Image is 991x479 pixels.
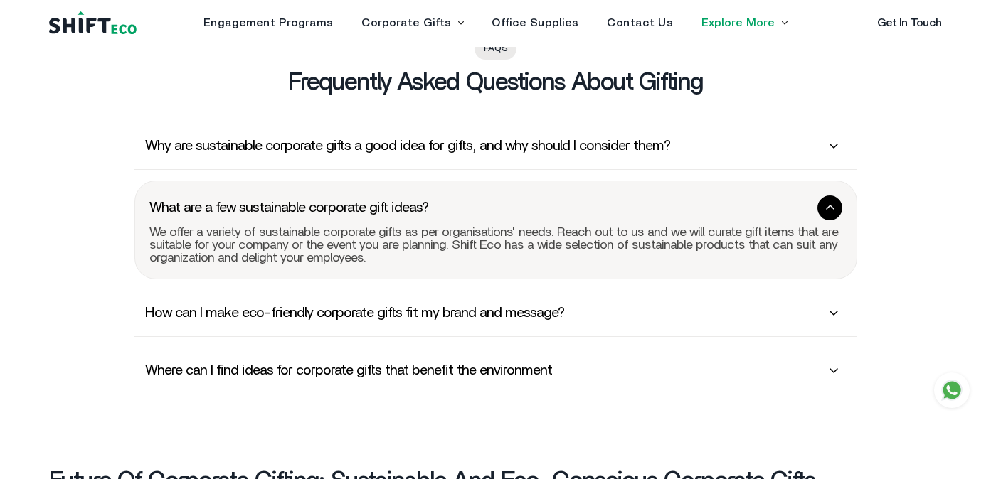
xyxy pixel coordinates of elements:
span: Why are sustainable corporate gifts a good idea for gifts, and why should I consider them? [145,137,670,154]
a: Corporate Gifts [361,17,451,28]
a: Contact Us [607,17,673,28]
div: We offer a variety of sustainable corporate gifts as per organisations' needs. Reach out to us an... [149,226,842,264]
span: What are a few sustainable corporate gift ideas? [149,199,428,216]
span: How can I make eco-friendly corporate gifts fit my brand and message? [145,304,564,321]
a: Explore More [701,17,775,28]
h3: Frequently Asked Questions about Gifting [288,70,703,95]
a: Get In Touch [877,17,942,28]
span: FAQS [475,38,517,60]
a: Engagement Programs [203,17,333,28]
span: Where can I find ideas for corporate gifts that benefit the environment [145,362,552,379]
a: Office Supplies [492,17,578,28]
